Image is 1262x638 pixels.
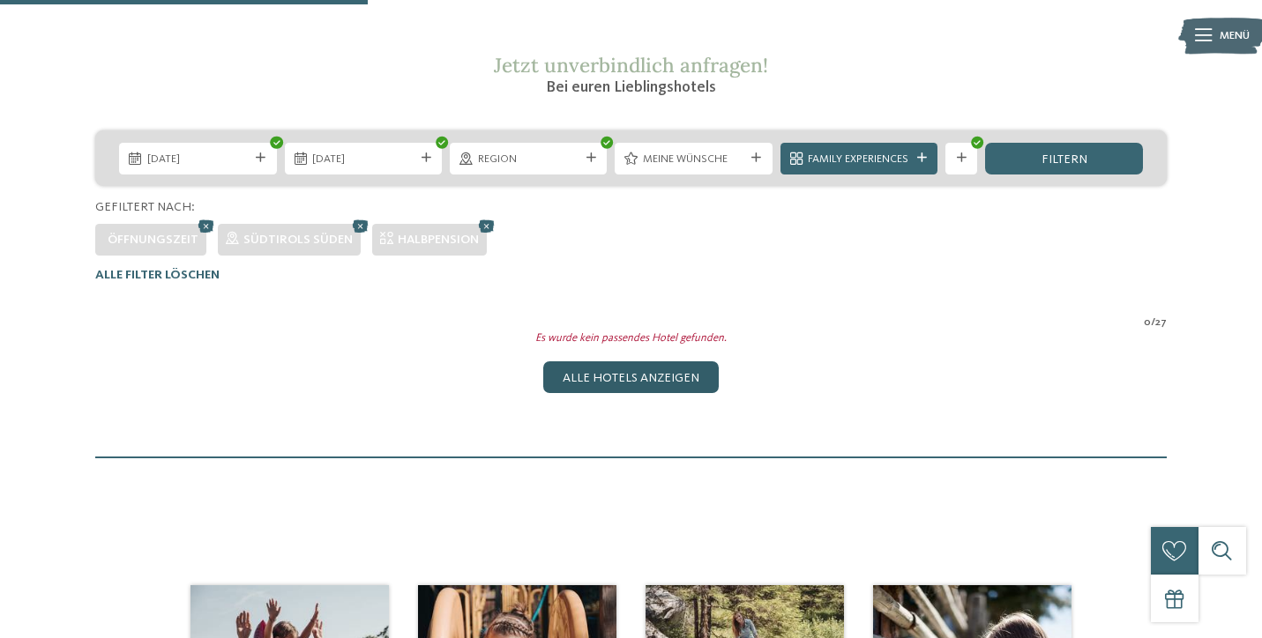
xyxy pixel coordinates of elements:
span: Meine Wünsche [643,152,744,167]
span: Jetzt unverbindlich anfragen! [494,52,768,78]
span: 27 [1155,315,1167,330]
div: Es wurde kein passendes Hotel gefunden. [84,330,1179,346]
span: 0 [1144,315,1151,330]
span: filtern [1042,153,1087,166]
span: [DATE] [147,152,249,167]
span: Südtirols Süden [243,234,353,246]
span: Alle Filter löschen [95,269,220,281]
span: [DATE] [312,152,414,167]
span: Bei euren Lieblingshotels [546,79,716,95]
span: Family Experiences [808,152,909,167]
span: Gefiltert nach: [95,201,195,213]
div: Alle Hotels anzeigen [543,361,718,393]
span: / [1151,315,1155,330]
span: Öffnungszeit [108,234,198,246]
span: Halbpension [398,234,479,246]
span: Region [478,152,579,167]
